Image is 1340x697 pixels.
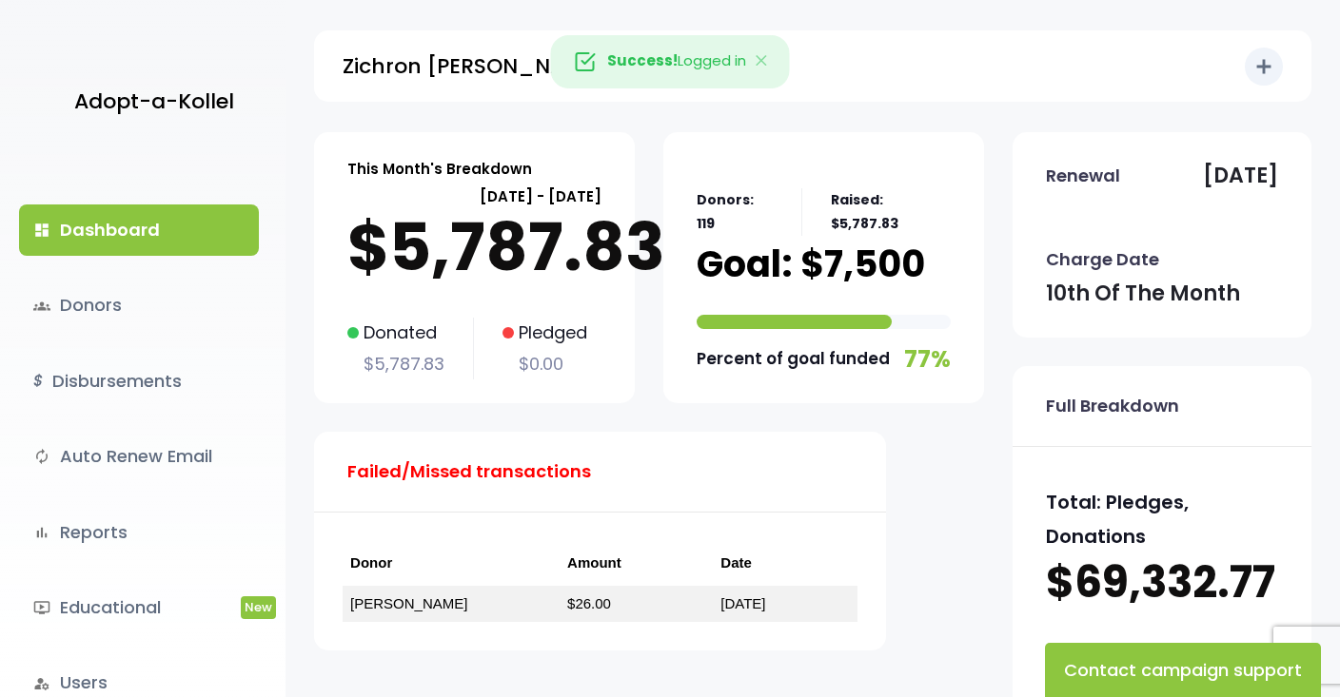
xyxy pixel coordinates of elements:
p: [DATE] - [DATE] [347,184,601,209]
p: Renewal [1046,161,1120,191]
p: Goal: $7,500 [697,245,925,282]
a: autorenewAuto Renew Email [19,431,259,482]
a: [DATE] [720,595,765,611]
button: Contact campaign support [1045,643,1321,697]
p: Total: Pledges, Donations [1046,485,1278,553]
div: Logged in [551,35,790,88]
p: $5,787.83 [347,349,444,379]
i: $ [33,368,43,396]
p: 77% [904,339,951,379]
i: ondemand_video [33,599,50,616]
p: Zichron [PERSON_NAME] [343,48,605,86]
th: Amount [560,541,713,586]
p: Full Breakdown [1046,391,1179,421]
span: groups [33,298,50,315]
i: bar_chart [33,524,50,541]
p: Percent of goal funded [697,344,890,374]
i: autorenew [33,448,50,465]
p: [DATE] [1203,157,1278,195]
p: Failed/Missed transactions [347,456,591,487]
button: add [1245,48,1283,86]
p: Pledged [502,318,587,348]
i: add [1252,55,1275,78]
p: Raised: $5,787.83 [831,188,951,236]
a: [PERSON_NAME] [350,595,467,611]
a: ondemand_videoEducationalNew [19,582,259,633]
p: Adopt-a-Kollel [74,83,234,121]
p: Donors: 119 [697,188,773,236]
i: dashboard [33,222,50,239]
strong: Success! [607,50,678,70]
p: $5,787.83 [347,209,601,285]
p: $0.00 [502,349,587,379]
p: This Month's Breakdown [347,156,532,182]
button: Close [734,36,789,87]
a: $26.00 [567,595,611,611]
p: Charge Date [1046,244,1159,275]
a: $Disbursements [19,356,259,407]
p: Donated [347,318,444,348]
th: Date [713,541,857,586]
a: Adopt-a-Kollel [65,55,234,147]
span: New [241,596,276,618]
th: Donor [343,541,560,586]
a: groupsDonors [19,280,259,331]
i: manage_accounts [33,675,50,692]
a: dashboardDashboard [19,204,259,256]
a: bar_chartReports [19,507,259,558]
p: $69,332.77 [1046,553,1278,612]
p: 10th of the month [1046,275,1240,313]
